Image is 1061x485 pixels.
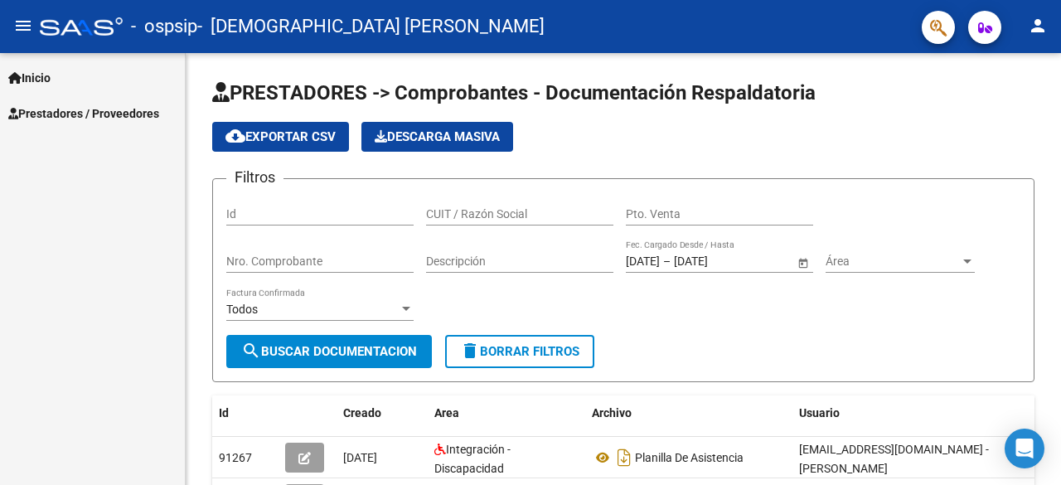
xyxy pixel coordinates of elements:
i: Descargar documento [613,444,635,471]
span: Planilla De Asistencia [635,451,744,464]
span: Integración - Discapacidad [434,443,511,475]
datatable-header-cell: Archivo [585,395,792,431]
button: Descarga Masiva [361,122,513,152]
span: 91267 [219,451,252,464]
datatable-header-cell: Creado [337,395,428,431]
span: Borrar Filtros [460,344,579,359]
span: Inicio [8,69,51,87]
span: Usuario [799,406,840,420]
button: Exportar CSV [212,122,349,152]
span: Buscar Documentacion [241,344,417,359]
mat-icon: search [241,341,261,361]
span: [DATE] [343,451,377,464]
span: Archivo [592,406,632,420]
span: – [663,255,671,269]
datatable-header-cell: Area [428,395,585,431]
datatable-header-cell: Id [212,395,279,431]
input: Fecha fin [674,255,755,269]
button: Borrar Filtros [445,335,594,368]
span: - [DEMOGRAPHIC_DATA] [PERSON_NAME] [197,8,545,45]
button: Open calendar [794,254,811,271]
span: Área [826,255,960,269]
app-download-masive: Descarga masiva de comprobantes (adjuntos) [361,122,513,152]
span: Todos [226,303,258,316]
h3: Filtros [226,166,283,189]
span: [EMAIL_ADDRESS][DOMAIN_NAME] - [PERSON_NAME] [799,443,989,475]
datatable-header-cell: Usuario [792,395,1041,431]
span: Exportar CSV [225,129,336,144]
span: PRESTADORES -> Comprobantes - Documentación Respaldatoria [212,81,816,104]
span: - ospsip [131,8,197,45]
div: Open Intercom Messenger [1005,429,1044,468]
mat-icon: cloud_download [225,126,245,146]
span: Id [219,406,229,420]
input: Fecha inicio [626,255,660,269]
button: Buscar Documentacion [226,335,432,368]
mat-icon: person [1028,16,1048,36]
span: Prestadores / Proveedores [8,104,159,123]
span: Creado [343,406,381,420]
span: Area [434,406,459,420]
mat-icon: menu [13,16,33,36]
mat-icon: delete [460,341,480,361]
span: Descarga Masiva [375,129,500,144]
